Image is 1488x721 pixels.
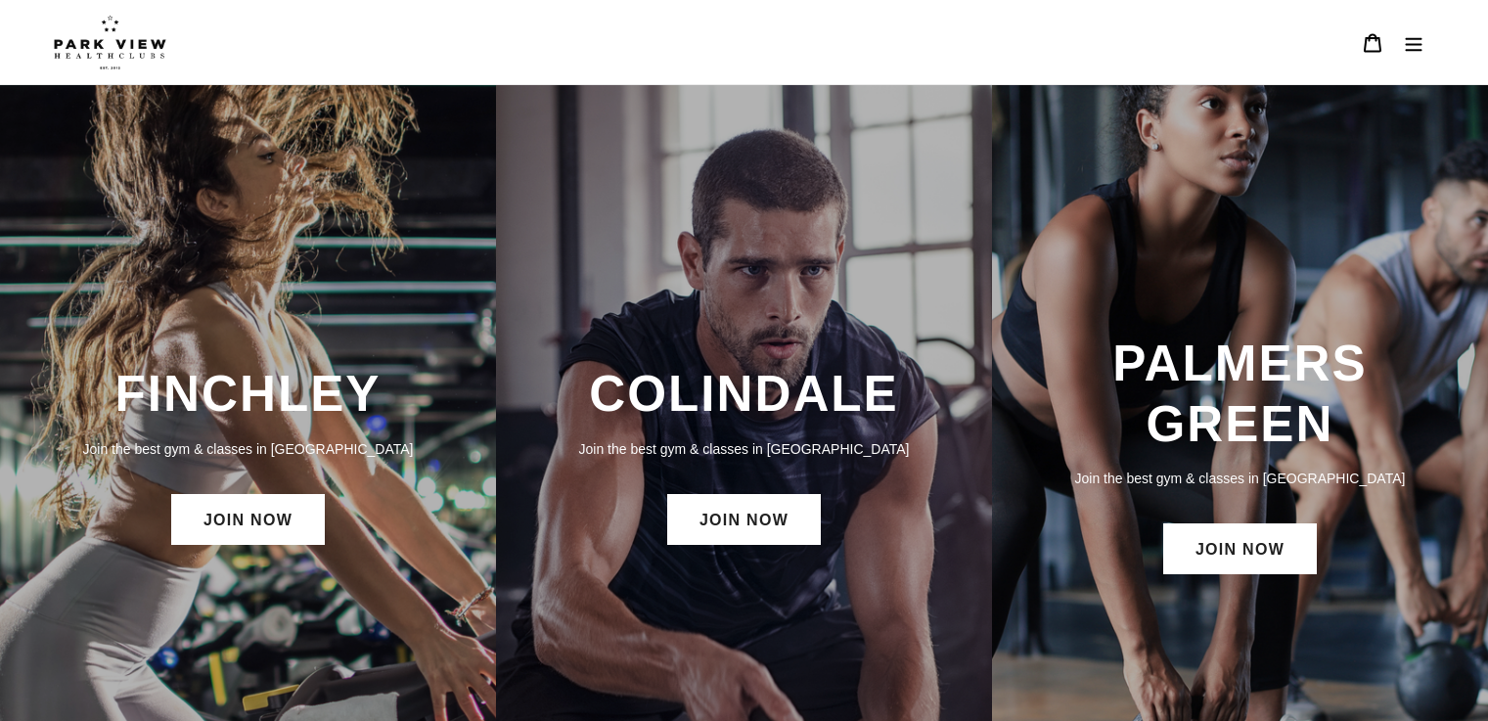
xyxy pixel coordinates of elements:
a: JOIN NOW: Finchley Membership [171,494,325,545]
a: JOIN NOW: Colindale Membership [667,494,821,545]
h3: PALMERS GREEN [1012,334,1468,454]
p: Join the best gym & classes in [GEOGRAPHIC_DATA] [516,438,972,460]
h3: COLINDALE [516,364,972,424]
h3: FINCHLEY [20,364,476,424]
p: Join the best gym & classes in [GEOGRAPHIC_DATA] [20,438,476,460]
p: Join the best gym & classes in [GEOGRAPHIC_DATA] [1012,468,1468,489]
a: JOIN NOW: Palmers Green Membership [1163,523,1317,574]
button: Menu [1393,22,1434,64]
img: Park view health clubs is a gym near you. [54,15,166,69]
